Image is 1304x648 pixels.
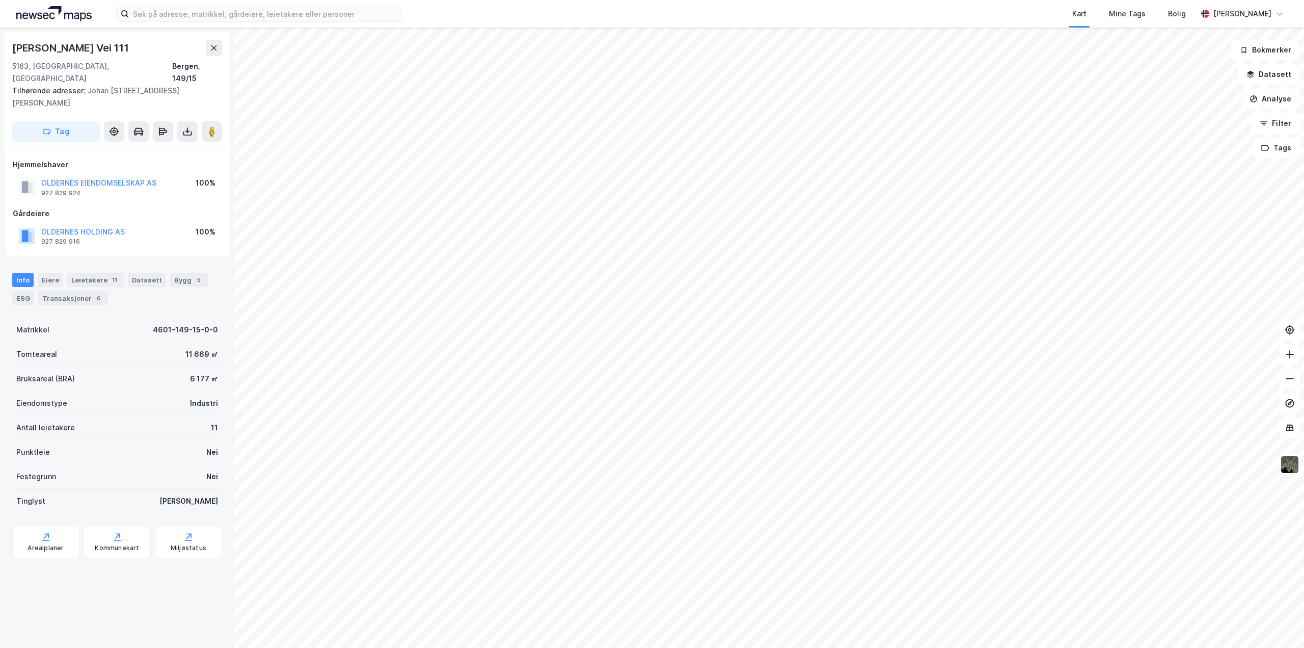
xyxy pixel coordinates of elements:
[190,397,218,409] div: Industri
[12,273,34,287] div: Info
[67,273,124,287] div: Leietakere
[196,177,215,189] div: 100%
[211,422,218,434] div: 11
[12,60,172,85] div: 5163, [GEOGRAPHIC_DATA], [GEOGRAPHIC_DATA]
[38,273,63,287] div: Eiere
[16,471,56,483] div: Festegrunn
[190,373,218,385] div: 6 177 ㎡
[16,422,75,434] div: Antall leietakere
[1213,8,1271,20] div: [PERSON_NAME]
[170,273,208,287] div: Bygg
[28,544,64,552] div: Arealplaner
[171,544,206,552] div: Miljøstatus
[94,293,104,303] div: 6
[206,446,218,458] div: Nei
[153,324,218,336] div: 4601-149-15-0-0
[16,495,45,507] div: Tinglyst
[1072,8,1086,20] div: Kart
[16,397,67,409] div: Eiendomstype
[13,208,222,220] div: Gårdeiere
[1251,113,1300,134] button: Filter
[1168,8,1186,20] div: Bolig
[206,471,218,483] div: Nei
[12,85,214,109] div: Johan [STREET_ADDRESS][PERSON_NAME]
[128,273,166,287] div: Datasett
[12,291,34,305] div: ESG
[41,189,81,197] div: 927 829 924
[13,159,222,171] div: Hjemmelshaver
[1241,89,1300,109] button: Analyse
[12,40,131,56] div: [PERSON_NAME] Vei 111
[1238,64,1300,85] button: Datasett
[16,446,50,458] div: Punktleie
[12,121,100,142] button: Tag
[172,60,222,85] div: Bergen, 149/15
[41,238,80,246] div: 927 829 916
[129,6,401,21] input: Søk på adresse, matrikkel, gårdeiere, leietakere eller personer
[16,6,92,21] img: logo.a4113a55bc3d86da70a041830d287a7e.svg
[1231,40,1300,60] button: Bokmerker
[95,544,139,552] div: Kommunekart
[1280,455,1299,474] img: 9k=
[1253,138,1300,158] button: Tags
[12,86,88,95] span: Tilhørende adresser:
[194,275,204,285] div: 5
[110,275,120,285] div: 11
[196,226,215,238] div: 100%
[16,348,57,360] div: Tomteareal
[185,348,218,360] div: 11 669 ㎡
[16,373,75,385] div: Bruksareal (BRA)
[16,324,49,336] div: Matrikkel
[159,495,218,507] div: [PERSON_NAME]
[1253,599,1304,648] iframe: Chat Widget
[1109,8,1146,20] div: Mine Tags
[38,291,108,305] div: Transaksjoner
